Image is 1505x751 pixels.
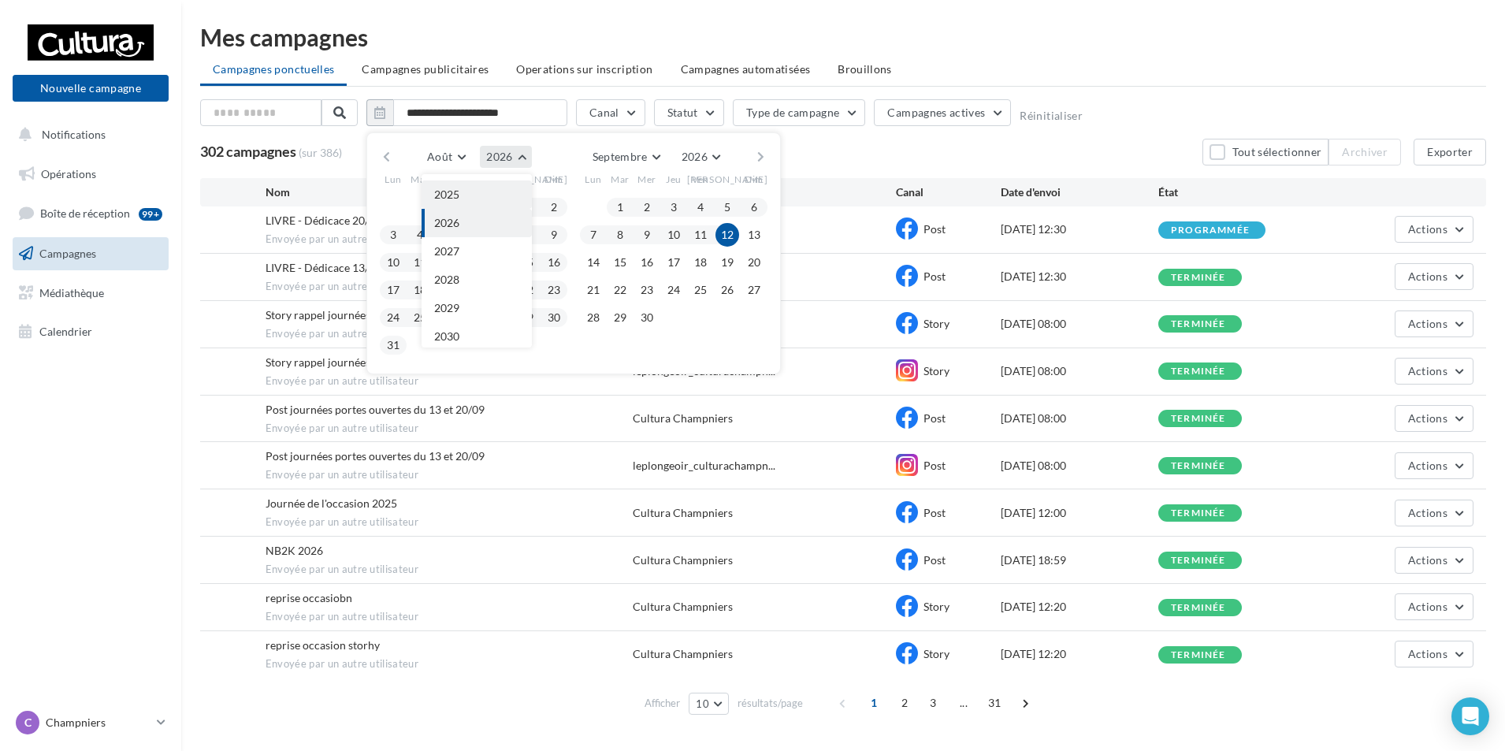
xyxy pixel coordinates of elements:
[923,411,946,425] span: Post
[542,223,566,247] button: 9
[662,251,686,274] button: 17
[633,458,775,474] span: leplongeoir_culturachampn...
[874,99,1011,126] button: Campagnes actives
[266,327,634,341] span: Envoyée par un autre utilisateur
[745,173,764,186] span: Dim
[675,146,726,168] button: 2026
[381,251,405,274] button: 10
[266,591,352,604] span: reprise occasiobn
[1395,216,1473,243] button: Actions
[1408,317,1447,330] span: Actions
[645,696,680,711] span: Afficher
[1408,364,1447,377] span: Actions
[838,62,892,76] span: Brouillons
[422,266,532,294] button: 2028
[586,146,667,168] button: Septembre
[715,195,739,219] button: 5
[266,449,485,463] span: Post journées portes ouvertes du 13 et 20/09
[635,251,659,274] button: 16
[40,206,130,220] span: Boîte de réception
[887,106,985,119] span: Campagnes actives
[200,143,296,160] span: 302 campagnes
[266,355,522,369] span: Story rappel journées portes ouvertes du 13 et 20/09
[689,693,729,715] button: 10
[608,278,632,302] button: 22
[39,285,104,299] span: Médiathèque
[42,128,106,141] span: Notifications
[1395,263,1473,290] button: Actions
[13,75,169,102] button: Nouvelle campagne
[1171,603,1226,613] div: terminée
[582,251,605,274] button: 14
[593,150,648,163] span: Septembre
[1001,411,1158,426] div: [DATE] 08:00
[1171,508,1226,519] div: terminée
[923,600,949,613] span: Story
[266,496,397,510] span: Journée de l'occasion 2025
[381,306,405,329] button: 24
[408,278,432,302] button: 18
[200,25,1486,49] div: Mes campagnes
[1001,221,1158,237] div: [DATE] 12:30
[381,278,405,302] button: 17
[635,195,659,219] button: 2
[689,251,712,274] button: 18
[1395,452,1473,479] button: Actions
[266,261,381,274] span: LIVRE - Dédicace 13/09
[1001,363,1158,379] div: [DATE] 08:00
[266,374,634,389] span: Envoyée par un autre utilisateur
[576,99,645,126] button: Canal
[1020,110,1083,122] button: Réinitialiser
[896,184,1001,200] div: Canal
[1158,184,1316,200] div: État
[1408,506,1447,519] span: Actions
[9,315,172,348] a: Calendrier
[480,146,531,168] button: 2026
[1171,556,1226,566] div: terminée
[582,306,605,329] button: 28
[516,62,652,76] span: Operations sur inscription
[633,552,733,568] div: Cultura Champniers
[466,173,481,186] span: Jeu
[861,690,886,716] span: 1
[434,244,459,258] span: 2027
[381,333,405,357] button: 31
[385,173,402,186] span: Lun
[434,273,459,286] span: 2028
[1001,646,1158,662] div: [DATE] 12:20
[13,708,169,738] a: C Champniers
[923,506,946,519] span: Post
[24,715,32,731] span: C
[923,553,946,567] span: Post
[1414,139,1486,165] button: Exporter
[637,173,656,186] span: Mer
[542,195,566,219] button: 2
[408,223,432,247] button: 4
[1408,647,1447,660] span: Actions
[681,62,811,76] span: Campagnes automatisées
[682,150,708,163] span: 2026
[1408,222,1447,236] span: Actions
[1395,500,1473,526] button: Actions
[266,280,634,294] span: Envoyée par un autre utilisateur
[1408,411,1447,425] span: Actions
[608,223,632,247] button: 8
[696,697,709,710] span: 10
[542,278,566,302] button: 23
[742,278,766,302] button: 27
[608,195,632,219] button: 1
[299,145,342,161] span: (sur 386)
[434,329,459,343] span: 2030
[39,325,92,338] span: Calendrier
[266,422,634,436] span: Envoyée par un autre utilisateur
[381,223,405,247] button: 3
[1395,310,1473,337] button: Actions
[1408,553,1447,567] span: Actions
[266,184,634,200] div: Nom
[1408,600,1447,613] span: Actions
[1001,505,1158,521] div: [DATE] 12:00
[1001,316,1158,332] div: [DATE] 08:00
[738,696,803,711] span: résultats/page
[1171,414,1226,424] div: terminée
[486,150,512,163] span: 2026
